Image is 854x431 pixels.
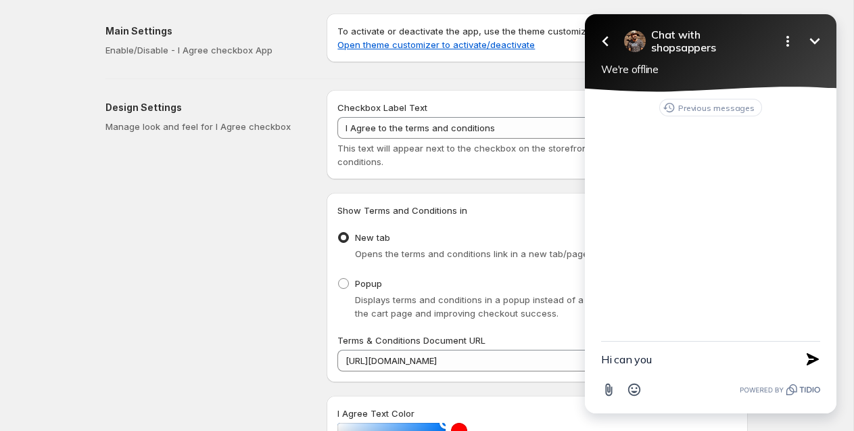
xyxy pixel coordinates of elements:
[337,102,427,113] span: Checkbox Label Text
[337,39,535,50] a: Open theme customizer to activate/deactivate
[355,294,729,319] span: Displays terms and conditions in a popup instead of a new page, keeping customers on the cart pag...
[234,28,261,55] button: Minimize
[84,28,201,54] h2: shopsappers
[28,377,54,403] button: Attach file button
[355,232,390,243] span: New tab
[84,28,201,41] span: Chat with
[34,342,219,377] textarea: New message
[105,101,305,114] h2: Design Settings
[105,24,305,38] h2: Main Settings
[337,24,737,51] p: To activate or deactivate the app, use the theme customizer.
[172,382,253,398] a: Powered by Tidio.
[355,248,673,259] span: Opens the terms and conditions link in a new tab/page instead of a popup.
[337,143,702,167] span: This text will appear next to the checkbox on the storefront for agreeing to terms and conditions.
[337,407,414,420] label: I Agree Text Color
[105,43,305,57] p: Enable/Disable - I Agree checkbox App
[355,278,382,289] span: Popup
[105,120,305,133] p: Manage look and feel for I Agree checkbox
[54,377,80,403] button: Open Emoji picker
[92,99,195,116] button: Previous messages
[337,335,485,346] span: Terms & Conditions Document URL
[34,63,91,76] span: We're offline
[337,350,737,371] input: https://yourstoredomain.com/termsandconditions.html
[207,28,234,55] button: Open options
[337,205,467,216] span: Show Terms and Conditions in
